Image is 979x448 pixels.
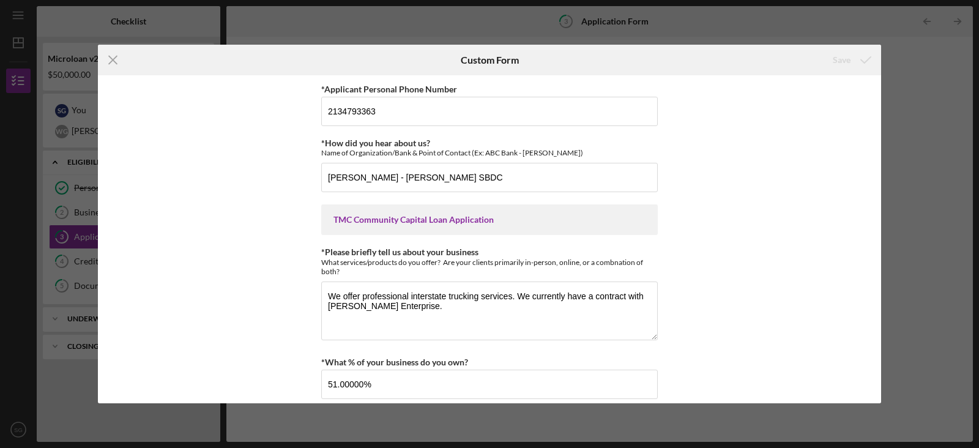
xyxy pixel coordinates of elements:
button: Save [821,48,881,72]
label: *Applicant Personal Phone Number [321,84,457,94]
div: Save [833,48,851,72]
label: *What % of your business do you own? [321,357,468,367]
textarea: We offer professional interstate trucking services. We currently have a contract with [PERSON_NAM... [321,282,658,340]
label: *How did you hear about us? [321,138,430,148]
div: TMC Community Capital Loan Application [333,215,646,225]
h6: Custom Form [461,54,519,65]
div: What services/products do you offer? Are your clients primarily in-person, online, or a combnatio... [321,258,658,276]
div: Name of Organization/Bank & Point of Contact (Ex: ABC Bank - [PERSON_NAME]) [321,148,658,157]
label: *Please briefly tell us about your business [321,247,478,257]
